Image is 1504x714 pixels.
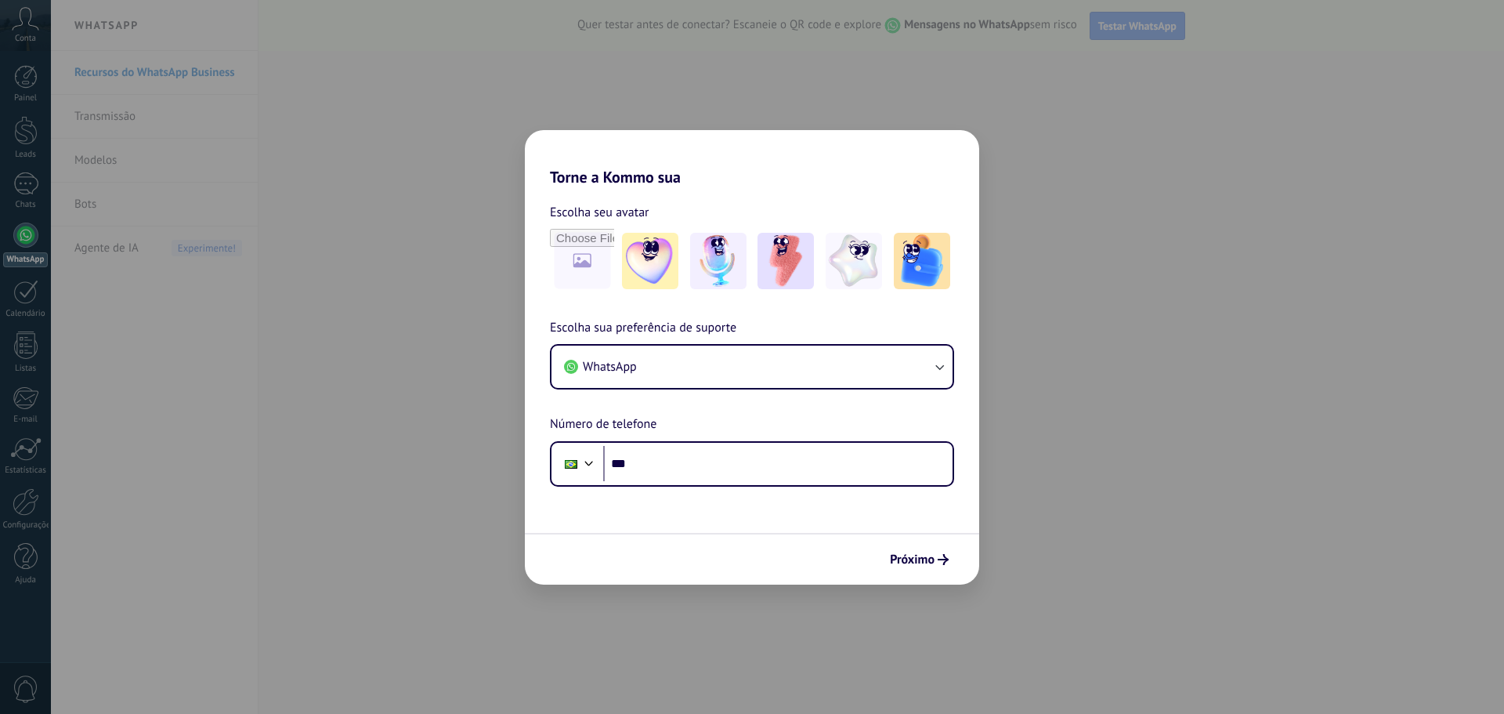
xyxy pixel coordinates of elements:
button: WhatsApp [551,346,953,388]
span: WhatsApp [583,359,637,375]
span: Escolha seu avatar [550,202,649,223]
span: Número de telefone [550,415,656,435]
div: Brazil: + 55 [556,448,586,480]
img: -1.jpeg [622,233,678,289]
img: -5.jpeg [894,233,950,289]
img: -3.jpeg [757,233,814,289]
img: -2.jpeg [690,233,747,289]
span: Próximo [890,554,935,565]
span: Escolha sua preferência de suporte [550,318,736,339]
img: -4.jpeg [826,233,882,289]
button: Próximo [883,546,956,573]
h2: Torne a Kommo sua [525,130,979,187]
